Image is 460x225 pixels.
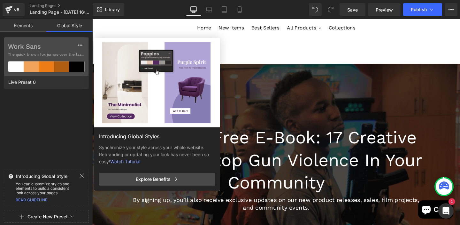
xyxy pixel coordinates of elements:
[368,3,401,16] a: Preview
[16,197,47,202] a: READ GUIDELINE
[347,6,358,13] span: Save
[16,174,67,179] span: Introducing Global Style
[7,78,37,86] span: Live Preset 0
[99,144,215,165] div: Synchronize your style across your whole website. Rebranding or updating your look has never been...
[217,3,232,16] a: Tablet
[186,3,201,16] a: Desktop
[99,133,215,144] div: Introducing Global Styles
[92,19,460,225] iframe: To enrich screen reader interactions, please activate Accessibility in Grammarly extension settings
[8,52,85,57] span: The quick brown fox jumps over the lazy...
[376,6,393,13] span: Preview
[30,10,91,15] span: Landing Page - [DATE] 16:27:38
[99,173,215,186] div: Explore Benefits
[8,43,85,50] label: Work Sans
[232,3,247,16] a: Mobile
[324,3,337,16] button: Redo
[201,3,217,16] a: Laptop
[110,159,140,164] a: Watch Tutorial
[105,7,120,12] span: Library
[411,7,427,12] span: Publish
[30,3,103,8] a: Landing Pages
[13,5,21,14] div: v6
[27,210,68,223] button: Create New Preset
[403,3,442,16] button: Publish
[3,3,25,16] a: v6
[4,182,88,195] div: You can customize styles and elements to build a consistent look across your pages.
[46,19,93,32] a: Global Style
[341,190,381,211] inbox-online-store-chat: Shopify online store chat
[438,203,454,219] div: Open Intercom Messenger
[445,3,457,16] button: More
[309,3,322,16] button: Undo
[93,3,124,16] a: New Library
